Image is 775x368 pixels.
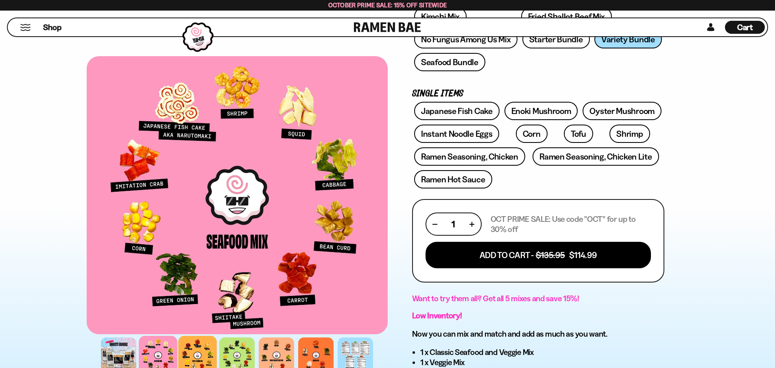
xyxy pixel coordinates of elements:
h3: Now you can mix and match and add as much as you want. [412,329,664,339]
a: Oyster Mushroom [583,102,661,120]
button: Add To Cart - $135.95 $114.99 [426,242,651,268]
a: Shop [43,21,61,34]
span: 1 [452,219,455,229]
div: Cart [725,18,765,36]
a: Ramen Hot Sauce [414,170,492,188]
a: Tofu [564,125,593,143]
a: Shrimp [609,125,650,143]
li: 1 x Classic Seafood and Veggie Mix [420,347,664,357]
a: Ramen Seasoning, Chicken Lite [533,147,659,166]
span: Want to try them all? Get all 5 mixes and save 15%! [412,294,579,303]
a: Instant Noodle Eggs [414,125,499,143]
a: Corn [516,125,548,143]
li: 1 x Veggie Mix [420,357,664,368]
strong: Low Inventory! [412,311,462,320]
a: Japanese Fish Cake [414,102,500,120]
span: October Prime Sale: 15% off Sitewide [328,1,447,9]
a: Seafood Bundle [414,53,485,71]
button: Mobile Menu Trigger [20,24,31,31]
a: Ramen Seasoning, Chicken [414,147,525,166]
p: OCT PRIME SALE: Use code "OCT" for up to 30% off [491,214,651,234]
p: Single Items [412,90,664,98]
a: Enoki Mushroom [504,102,578,120]
span: Cart [737,22,753,32]
span: Shop [43,22,61,33]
